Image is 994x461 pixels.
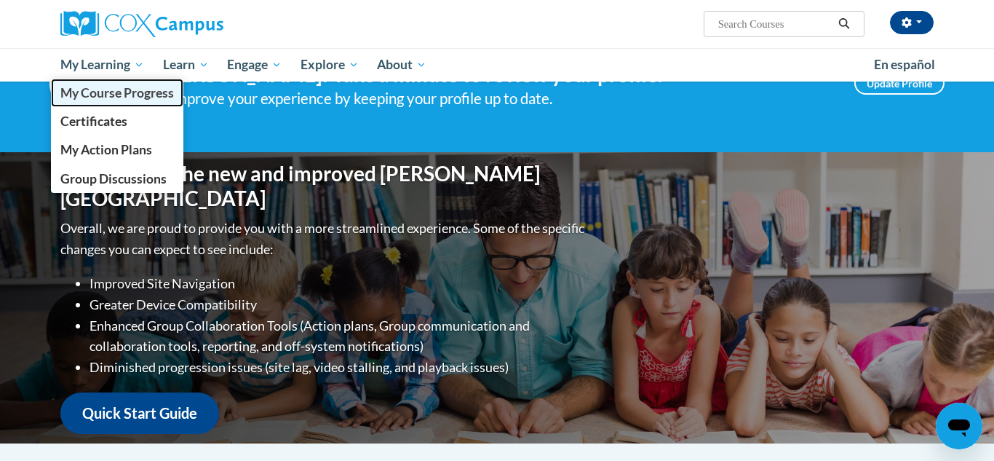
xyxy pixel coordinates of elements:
a: My Learning [51,48,154,82]
img: Cox Campus [60,11,223,37]
button: Search [833,15,855,33]
a: Quick Start Guide [60,393,219,434]
button: Account Settings [890,11,934,34]
img: Profile Image [49,50,115,116]
span: Learn [163,56,209,74]
div: Main menu [39,48,955,82]
p: Overall, we are proud to provide you with a more streamlined experience. Some of the specific cha... [60,218,588,260]
a: Cox Campus [60,11,337,37]
a: Update Profile [854,71,945,95]
div: Help improve your experience by keeping your profile up to date. [137,87,832,111]
span: My Course Progress [60,85,174,101]
span: Engage [227,56,282,74]
a: My Course Progress [51,79,183,107]
a: Learn [154,48,218,82]
a: My Action Plans [51,135,183,164]
span: My Action Plans [60,142,152,157]
span: About [377,56,426,74]
a: Group Discussions [51,165,183,193]
li: Enhanced Group Collaboration Tools (Action plans, Group communication and collaboration tools, re... [90,315,588,358]
li: Greater Device Compatibility [90,294,588,315]
a: About [368,48,437,82]
a: En español [864,50,945,80]
input: Search Courses [717,15,833,33]
h1: Welcome to the new and improved [PERSON_NAME][GEOGRAPHIC_DATA] [60,162,588,210]
a: Certificates [51,107,183,135]
iframe: Button to launch messaging window [936,403,982,449]
span: En español [874,57,935,72]
span: Certificates [60,114,127,129]
a: Explore [291,48,368,82]
span: Explore [301,56,359,74]
li: Diminished progression issues (site lag, video stalling, and playback issues) [90,357,588,378]
span: Group Discussions [60,171,167,186]
span: My Learning [60,56,144,74]
li: Improved Site Navigation [90,273,588,294]
a: Engage [218,48,291,82]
